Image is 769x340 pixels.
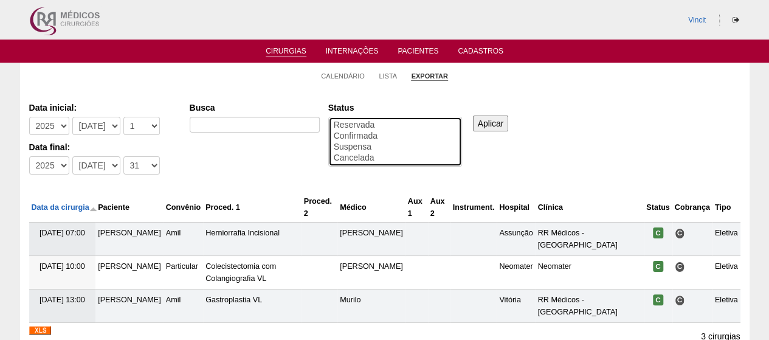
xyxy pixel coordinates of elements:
[675,228,685,238] span: Consultório
[536,290,644,323] td: RR Médicos - [GEOGRAPHIC_DATA]
[712,193,740,223] th: Tipo
[333,142,458,153] option: Suspensa
[321,72,365,80] a: Calendário
[497,290,535,323] td: Vitória
[333,153,458,164] option: Cancelada
[29,102,178,114] label: Data inicial:
[536,223,644,256] td: RR Médicos - [GEOGRAPHIC_DATA]
[337,256,405,290] td: [PERSON_NAME]
[675,295,685,305] span: Consultório
[89,204,97,212] img: ordem decrescente
[164,290,203,323] td: Amil
[712,290,740,323] td: Eletiva
[95,193,164,223] th: Paciente
[497,256,535,290] td: Neomater
[164,223,203,256] td: Amil
[405,193,428,223] th: Aux 1
[326,47,379,59] a: Internações
[672,193,712,223] th: Cobrança
[473,116,509,131] input: Aplicar
[653,261,663,272] span: Confirmada
[302,193,337,223] th: Proced. 2
[95,223,164,256] td: [PERSON_NAME]
[411,72,447,81] a: Exportar
[203,193,302,223] th: Proced. 1
[688,16,706,24] a: Vincit
[333,120,458,131] option: Reservada
[653,294,663,305] span: Confirmada
[32,203,97,212] a: Data da cirurgia
[164,193,203,223] th: Convênio
[203,290,302,323] td: Gastroplastia VL
[164,256,203,290] td: Particular
[266,47,306,57] a: Cirurgias
[536,256,644,290] td: Neomater
[337,223,405,256] td: [PERSON_NAME]
[497,223,535,256] td: Assunção
[190,102,320,114] label: Busca
[536,193,644,223] th: Clínica
[458,47,503,59] a: Cadastros
[95,290,164,323] td: [PERSON_NAME]
[712,256,740,290] td: Eletiva
[40,262,85,271] span: [DATE] 10:00
[40,296,85,304] span: [DATE] 13:00
[428,193,450,223] th: Aux 2
[675,262,685,272] span: Consultório
[733,16,739,24] i: Sair
[29,326,51,335] img: XLS
[497,193,535,223] th: Hospital
[95,256,164,290] td: [PERSON_NAME]
[203,256,302,290] td: Colecistectomia com Colangiografia VL
[398,47,438,59] a: Pacientes
[40,229,85,237] span: [DATE] 07:00
[29,141,178,153] label: Data final:
[379,72,397,80] a: Lista
[653,227,663,238] span: Confirmada
[644,193,672,223] th: Status
[333,131,458,142] option: Confirmada
[337,290,405,323] td: Murilo
[712,223,740,256] td: Eletiva
[328,102,462,114] label: Status
[203,223,302,256] td: Herniorrafia Incisional
[337,193,405,223] th: Médico
[450,193,497,223] th: Instrument.
[190,117,320,133] input: Digite os termos que você deseja procurar.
